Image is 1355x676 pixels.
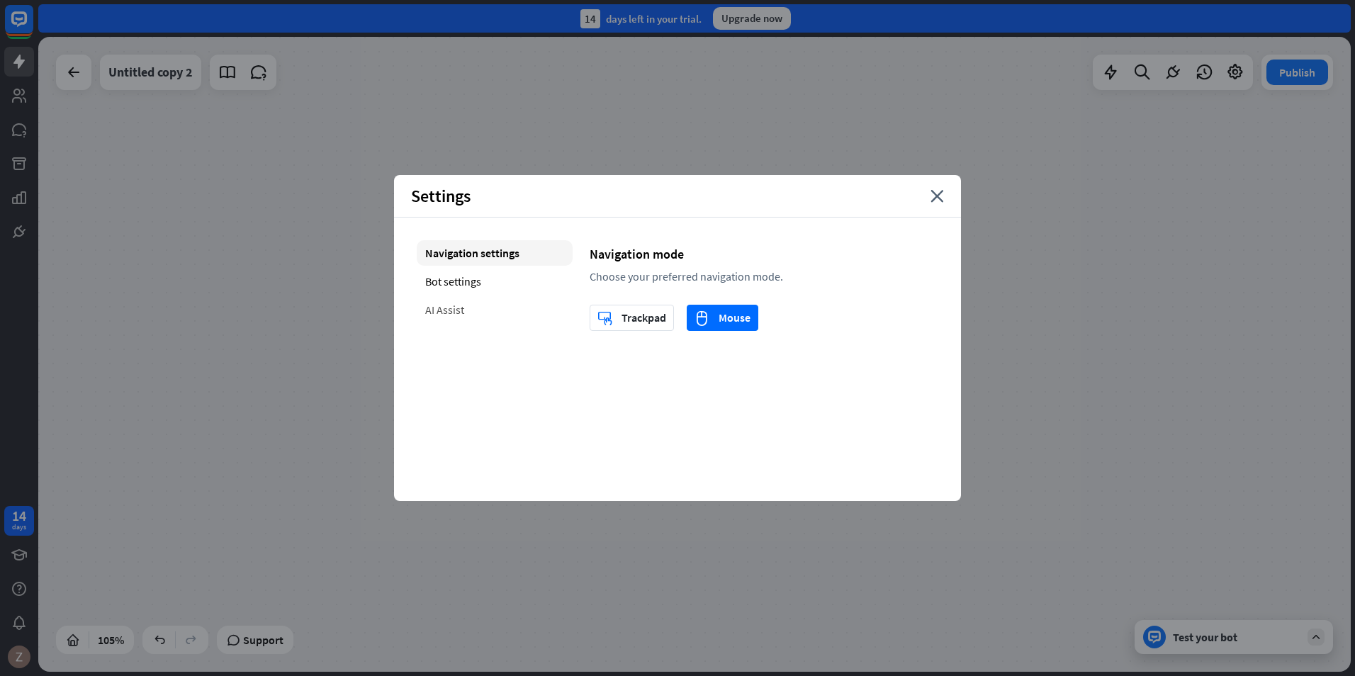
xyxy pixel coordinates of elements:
[590,269,938,283] div: Choose your preferred navigation mode.
[590,305,674,331] button: trackpadTrackpad
[411,185,471,207] span: Settings
[12,509,26,522] div: 14
[4,506,34,536] a: 14 days
[713,7,791,30] div: Upgrade now
[417,240,573,266] div: Navigation settings
[597,305,666,330] div: Trackpad
[11,6,54,48] button: Open LiveChat chat widget
[580,9,600,28] div: 14
[687,305,758,331] button: mouseMouse
[1266,60,1328,85] button: Publish
[12,522,26,532] div: days
[695,310,709,326] i: mouse
[243,629,283,651] span: Support
[94,629,128,651] div: 105%
[590,246,938,262] div: Navigation mode
[695,305,750,330] div: Mouse
[1173,630,1300,644] div: Test your bot
[597,310,612,326] i: trackpad
[417,269,573,294] div: Bot settings
[580,9,702,28] div: days left in your trial.
[930,190,944,203] i: close
[108,55,193,90] div: Untitled copy 2
[417,297,573,322] div: AI Assist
